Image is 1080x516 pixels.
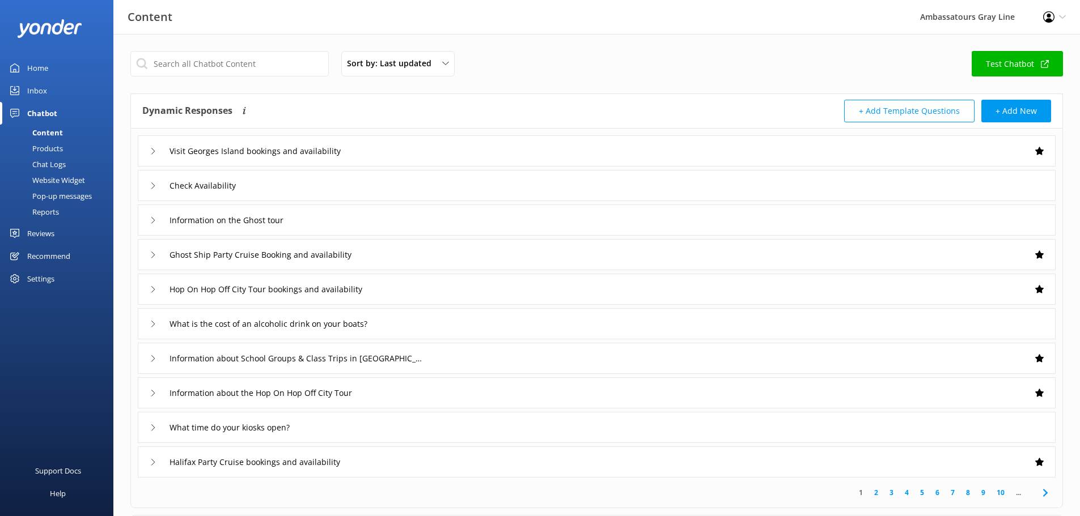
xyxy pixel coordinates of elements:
a: 4 [899,487,914,498]
span: Sort by: Last updated [347,57,438,70]
a: Reports [7,204,113,220]
div: Chatbot [27,102,57,125]
div: Reviews [27,222,54,245]
a: Pop-up messages [7,188,113,204]
a: Chat Logs [7,156,113,172]
div: Inbox [27,79,47,102]
input: Search all Chatbot Content [130,51,329,76]
a: 8 [960,487,976,498]
a: Test Chatbot [972,51,1063,76]
button: + Add New [981,100,1051,122]
a: Products [7,140,113,156]
div: Reports [7,204,59,220]
div: Home [27,57,48,79]
div: Content [7,125,63,140]
div: Products [7,140,63,156]
a: Content [7,125,113,140]
h3: Content [128,8,172,26]
div: Support Docs [35,459,81,482]
a: 5 [914,487,930,498]
div: Recommend [27,245,70,267]
div: Chat Logs [7,156,66,172]
a: Website Widget [7,172,113,188]
div: Pop-up messages [7,188,92,204]
a: 6 [930,487,945,498]
a: 3 [884,487,899,498]
img: yonder-white-logo.png [17,19,82,38]
a: 10 [991,487,1010,498]
div: Help [50,482,66,505]
div: Settings [27,267,54,290]
button: + Add Template Questions [844,100,975,122]
a: 1 [853,487,869,498]
a: 9 [976,487,991,498]
span: ... [1010,487,1027,498]
h4: Dynamic Responses [142,100,232,122]
div: Website Widget [7,172,85,188]
a: 2 [869,487,884,498]
a: 7 [945,487,960,498]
